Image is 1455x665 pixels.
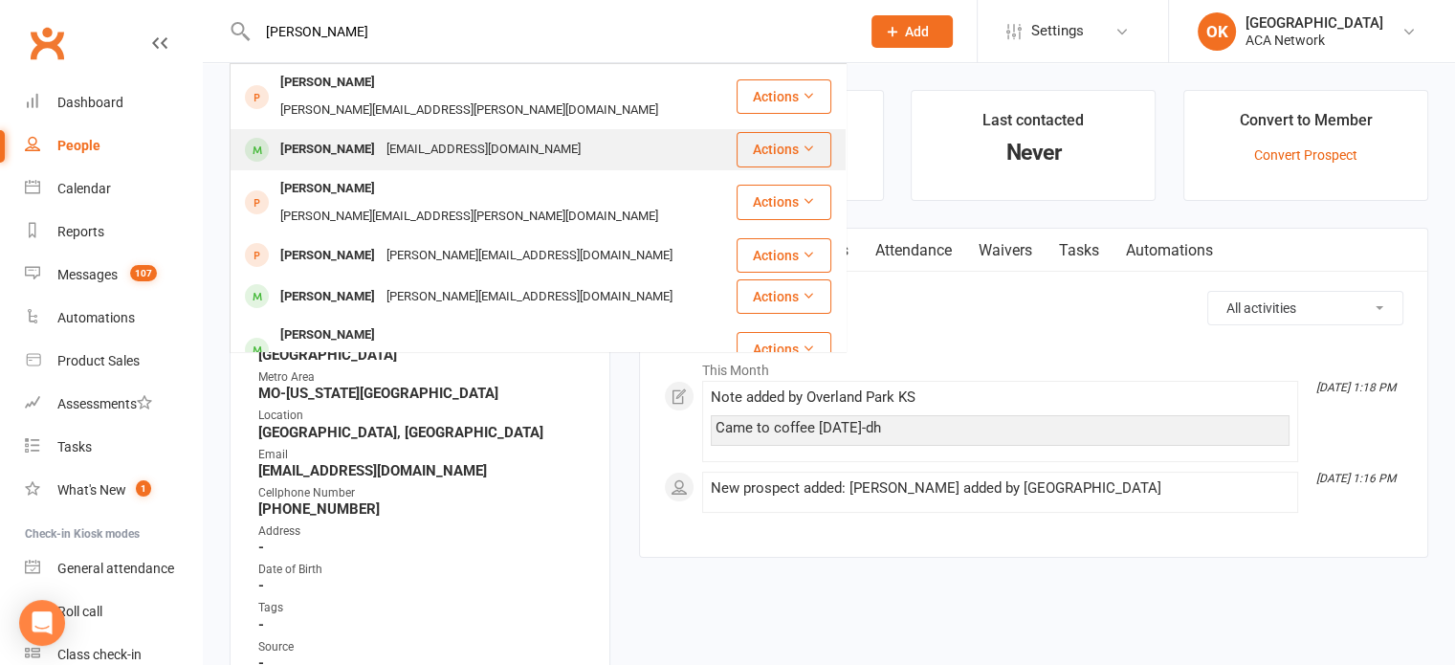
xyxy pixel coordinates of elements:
strong: [PHONE_NUMBER] [258,500,584,518]
a: Waivers [965,229,1046,273]
div: Note added by Overland Park KS [711,389,1290,406]
div: OK [1198,12,1236,51]
button: Add [871,15,953,48]
div: [GEOGRAPHIC_DATA] [1246,14,1383,32]
div: [PERSON_NAME] [275,283,381,311]
div: What's New [57,482,126,498]
strong: - [258,616,584,633]
strong: - [258,577,584,594]
div: Automations [57,310,135,325]
strong: [GEOGRAPHIC_DATA] [258,346,584,364]
div: Assessments [57,396,152,411]
div: Date of Birth [258,561,584,579]
div: Cellphone Number [258,484,584,502]
i: [DATE] 1:16 PM [1316,472,1396,485]
div: [PERSON_NAME][EMAIL_ADDRESS][DOMAIN_NAME] [381,242,678,270]
div: [PERSON_NAME][EMAIL_ADDRESS][PERSON_NAME][DOMAIN_NAME] [275,97,664,124]
a: Automations [1113,229,1226,273]
a: Reports [25,211,202,254]
span: Add [905,24,929,39]
strong: - [258,539,584,556]
a: Dashboard [25,81,202,124]
div: Last contacted [982,108,1084,143]
div: Tasks [57,439,92,454]
span: Settings [1031,10,1084,53]
strong: MO-[US_STATE][GEOGRAPHIC_DATA] [258,385,584,402]
a: Assessments [25,383,202,426]
a: Clubworx [23,19,71,67]
a: Attendance [862,229,965,273]
div: ACA Network [1246,32,1383,49]
button: Actions [737,332,831,366]
div: Product Sales [57,353,140,368]
div: Metro Area [258,368,584,387]
button: Actions [737,279,831,314]
button: Actions [737,185,831,219]
input: Search... [252,18,847,45]
div: People [57,138,100,153]
div: Calendar [57,181,111,196]
a: General attendance kiosk mode [25,547,202,590]
div: [PERSON_NAME][EMAIL_ADDRESS][PERSON_NAME][DOMAIN_NAME] [275,349,664,377]
div: [PERSON_NAME] [275,242,381,270]
div: Email [258,446,584,464]
li: This Month [664,350,1403,381]
a: Calendar [25,167,202,211]
div: Open Intercom Messenger [19,600,65,646]
a: People [25,124,202,167]
div: General attendance [57,561,174,576]
a: Tasks [25,426,202,469]
div: Class check-in [57,647,142,662]
a: Tasks [1046,229,1113,273]
div: New prospect added: [PERSON_NAME] added by [GEOGRAPHIC_DATA] [711,480,1290,497]
div: [EMAIL_ADDRESS][DOMAIN_NAME] [381,136,586,164]
div: Reports [57,224,104,239]
a: Product Sales [25,340,202,383]
strong: [GEOGRAPHIC_DATA], [GEOGRAPHIC_DATA] [258,424,584,441]
div: Convert to Member [1240,108,1373,143]
div: Dashboard [57,95,123,110]
div: Source [258,638,584,656]
i: [DATE] 1:18 PM [1316,381,1396,394]
a: Automations [25,297,202,340]
div: Address [258,522,584,541]
a: What's New1 [25,469,202,512]
div: [PERSON_NAME] [275,321,381,349]
div: Messages [57,267,118,282]
strong: [EMAIL_ADDRESS][DOMAIN_NAME] [258,462,584,479]
div: [PERSON_NAME][EMAIL_ADDRESS][PERSON_NAME][DOMAIN_NAME] [275,203,664,231]
button: Actions [737,132,831,166]
button: Actions [737,79,831,114]
div: Never [929,143,1137,163]
h3: Activity [664,291,1403,321]
div: Location [258,407,584,425]
div: [PERSON_NAME][EMAIL_ADDRESS][DOMAIN_NAME] [381,283,678,311]
div: [PERSON_NAME] [275,69,381,97]
div: Tags [258,599,584,617]
a: Messages 107 [25,254,202,297]
div: Came to coffee [DATE]-dh [716,420,1285,436]
div: [PERSON_NAME] [275,175,381,203]
span: 1 [136,480,151,497]
div: [PERSON_NAME] [275,136,381,164]
button: Actions [737,238,831,273]
a: Roll call [25,590,202,633]
span: 107 [130,265,157,281]
div: Roll call [57,604,102,619]
a: Convert Prospect [1254,147,1357,163]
